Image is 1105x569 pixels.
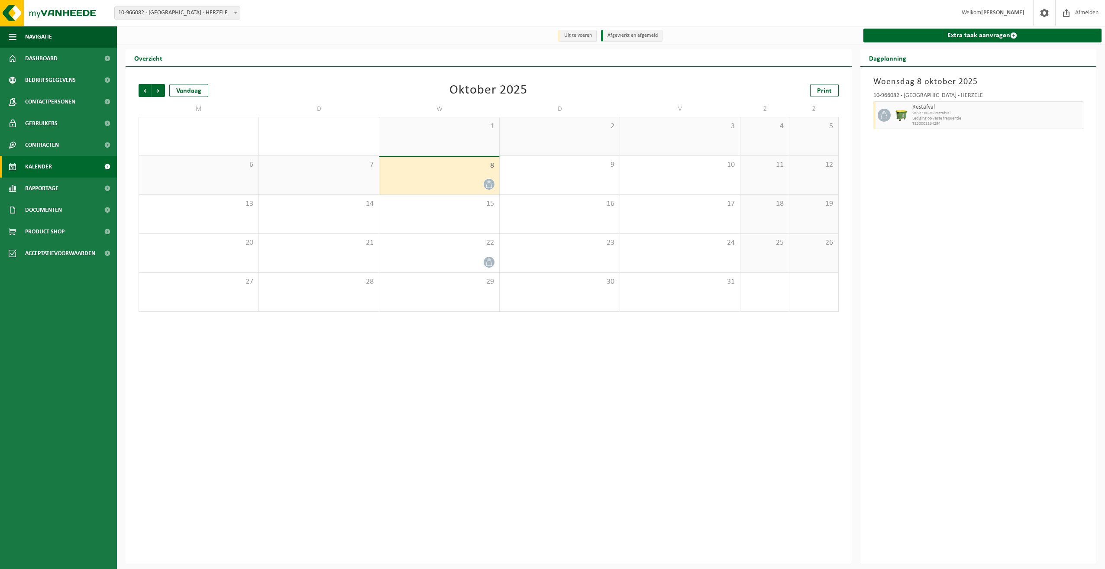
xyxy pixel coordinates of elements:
span: 19 [794,199,834,209]
span: Dashboard [25,48,58,69]
span: 11 [745,160,785,170]
span: 7 [263,160,375,170]
h2: Overzicht [126,49,171,66]
span: Documenten [25,199,62,221]
span: 10-966082 - ARGOS HERZELE - HERZELE [114,6,240,19]
span: 2 [504,122,615,131]
td: Z [740,101,789,117]
span: Vorige [139,84,152,97]
span: 26 [794,238,834,248]
span: Contracten [25,134,59,156]
strong: [PERSON_NAME] [981,10,1024,16]
img: WB-1100-HPE-GN-50 [895,109,908,122]
span: Rapportage [25,178,58,199]
td: D [259,101,379,117]
td: W [379,101,500,117]
span: WB-1100-HP restafval [912,111,1081,116]
div: 10-966082 - [GEOGRAPHIC_DATA] - HERZELE [873,93,1084,101]
span: 28 [263,277,375,287]
li: Uit te voeren [558,30,597,42]
span: 6 [143,160,254,170]
span: 22 [384,238,495,248]
span: 13 [143,199,254,209]
td: M [139,101,259,117]
span: T250002164294 [912,121,1081,126]
span: 18 [745,199,785,209]
div: Oktober 2025 [449,84,527,97]
a: Print [810,84,839,97]
span: 24 [624,238,736,248]
td: V [620,101,740,117]
h3: Woensdag 8 oktober 2025 [873,75,1084,88]
span: 30 [504,277,615,287]
td: D [500,101,620,117]
span: 5 [794,122,834,131]
span: 31 [624,277,736,287]
span: Contactpersonen [25,91,75,113]
span: Gebruikers [25,113,58,134]
span: Lediging op vaste frequentie [912,116,1081,121]
span: Restafval [912,104,1081,111]
span: 8 [384,161,495,171]
span: 17 [624,199,736,209]
span: Product Shop [25,221,65,242]
span: 27 [143,277,254,287]
span: 10-966082 - ARGOS HERZELE - HERZELE [115,7,240,19]
span: 9 [504,160,615,170]
span: 21 [263,238,375,248]
span: 16 [504,199,615,209]
td: Z [789,101,838,117]
span: 29 [384,277,495,287]
h2: Dagplanning [860,49,915,66]
a: Extra taak aanvragen [863,29,1102,42]
span: 4 [745,122,785,131]
span: 20 [143,238,254,248]
span: Bedrijfsgegevens [25,69,76,91]
span: 3 [624,122,736,131]
div: Vandaag [169,84,208,97]
span: 25 [745,238,785,248]
span: Print [817,87,832,94]
span: 12 [794,160,834,170]
span: Acceptatievoorwaarden [25,242,95,264]
span: Kalender [25,156,52,178]
span: 14 [263,199,375,209]
span: 10 [624,160,736,170]
span: 23 [504,238,615,248]
li: Afgewerkt en afgemeld [601,30,662,42]
span: Volgende [152,84,165,97]
span: 15 [384,199,495,209]
span: 1 [384,122,495,131]
span: Navigatie [25,26,52,48]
